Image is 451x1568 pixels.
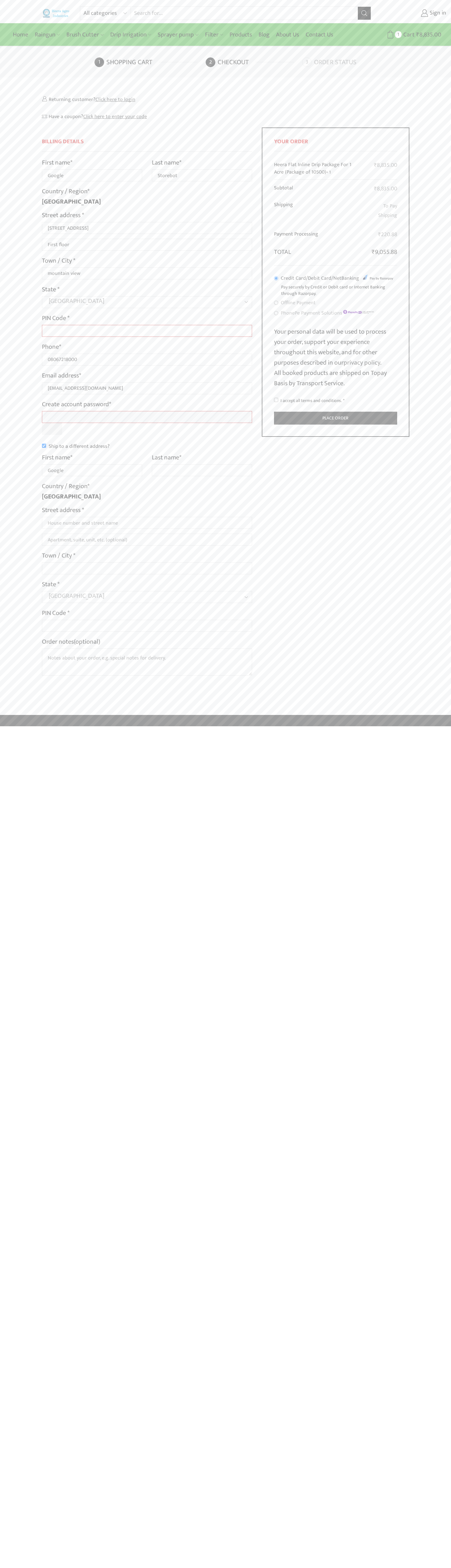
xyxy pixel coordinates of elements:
[152,452,181,463] label: Last name
[378,230,397,239] bdi: 220.88
[42,534,252,546] input: Apartment, suite, unit, etc. (optional)
[226,27,255,42] a: Products
[42,342,61,352] label: Phone
[274,179,362,197] th: Subtotal
[281,298,316,307] label: Offline Payment
[49,297,233,306] span: Maharashtra
[344,357,380,368] a: privacy policy
[377,29,441,41] a: 1 Cart ₹8,835.00
[274,197,362,226] th: Shipping
[281,274,395,283] label: Credit Card/Debit Card/NetBanking
[10,27,32,42] a: Home
[374,184,377,194] span: ₹
[42,296,252,308] span: State
[326,168,331,176] strong: × 1
[63,27,107,42] a: Brush Cutter
[42,313,70,323] label: PIN Code
[83,112,147,121] a: Enter your coupon code
[395,31,402,38] span: 1
[374,160,377,170] span: ₹
[274,327,397,388] p: Your personal data will be used to process your order, support your experience throughout this we...
[42,444,46,448] input: Ship to a different address?
[131,7,358,20] input: Search for...
[107,27,154,42] a: Drip Irrigation
[42,186,90,196] label: Country / Region
[273,27,302,42] a: About Us
[343,397,345,404] abbr: required
[428,9,446,17] span: Sign in
[95,95,135,104] a: Click here to login
[42,608,70,618] label: PIN Code
[42,370,81,381] label: Email address
[274,157,362,179] td: Heera Flat Inline Drip Package For 1 Acre (Package of 10500)
[42,157,73,168] label: First name
[274,412,397,425] button: Place order
[367,201,397,220] label: To Pay Shipping
[372,247,397,257] bdi: 9,055.88
[42,399,111,409] label: Create account password
[202,27,226,42] a: Filter
[42,481,90,491] label: Country / Region
[42,491,101,502] strong: [GEOGRAPHIC_DATA]
[281,284,397,297] p: Pay securely by Credit or Debit card or Internet Banking through Razorpay.
[42,95,409,103] div: Returning customer?
[154,27,201,42] a: Sprayer pump
[274,137,308,146] span: Your order
[42,550,75,561] label: Town / City
[274,243,362,257] th: Total
[42,210,84,220] label: Street address
[94,57,204,67] a: Shopping cart
[280,397,342,404] span: I accept all terms and conditions.
[49,442,110,450] span: Ship to a different address?
[381,7,446,19] a: Sign in
[374,160,397,170] bdi: 8,835.00
[32,27,63,42] a: Raingun
[42,517,252,529] input: House number and street name
[274,226,362,243] th: Payment Processing
[342,309,375,315] img: PhonePe Payment Solutions
[416,30,441,40] bdi: 8,835.00
[255,27,273,42] a: Blog
[372,247,375,257] span: ₹
[281,308,375,318] label: PhonePe Payment Solutions
[42,137,84,146] span: Billing Details
[49,591,233,600] span: Maharashtra
[361,273,393,282] img: Credit Card/Debit Card/NetBanking
[42,256,75,266] label: Town / City
[42,579,60,589] label: State
[302,27,337,42] a: Contact Us
[42,196,101,207] strong: [GEOGRAPHIC_DATA]
[416,30,419,40] span: ₹
[42,113,409,120] div: Have a coupon?
[402,30,415,39] span: Cart
[358,7,371,20] button: Search button
[42,452,73,463] label: First name
[42,222,252,234] input: House number and street name
[42,423,63,435] button: Show password
[374,184,397,194] bdi: 8,835.00
[42,284,60,295] label: State
[42,637,100,647] label: Order notes
[274,398,278,402] input: I accept all terms and conditions. *
[42,239,252,251] input: Apartment, suite, unit, etc. (optional)
[378,230,381,239] span: ₹
[42,591,252,603] span: State
[42,505,84,515] label: Street address
[152,157,181,168] label: Last name
[74,636,100,647] span: (optional)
